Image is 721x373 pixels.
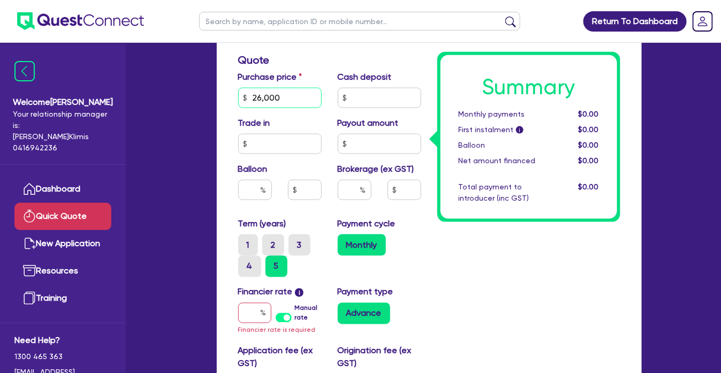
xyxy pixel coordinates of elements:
[23,210,36,223] img: quick-quote
[14,334,111,347] span: Need Help?
[238,256,261,277] label: 4
[262,234,284,256] label: 2
[199,12,520,31] input: Search by name, application ID or mobile number...
[238,71,302,83] label: Purchase price
[14,257,111,285] a: Resources
[338,234,386,256] label: Monthly
[238,345,322,370] label: Application fee (ex GST)
[238,326,316,334] span: Financier rate is required
[17,12,144,30] img: quest-connect-logo-blue
[23,237,36,250] img: new-application
[578,109,598,118] span: $0.00
[238,117,270,130] label: Trade in
[238,163,268,176] label: Balloon
[578,156,598,164] span: $0.00
[238,234,258,256] label: 1
[578,125,598,133] span: $0.00
[338,117,399,130] label: Payout amount
[338,345,421,370] label: Origination fee (ex GST)
[516,126,523,134] span: i
[338,163,414,176] label: Brokerage (ex GST)
[14,61,35,81] img: icon-menu-close
[459,74,599,100] h1: Summary
[14,203,111,230] a: Quick Quote
[338,217,396,230] label: Payment cycle
[23,264,36,277] img: resources
[238,217,286,230] label: Term (years)
[14,230,111,257] a: New Application
[451,181,555,203] div: Total payment to introducer (inc GST)
[23,292,36,305] img: training
[238,286,304,299] label: Financier rate
[451,155,555,166] div: Net amount financed
[338,286,393,299] label: Payment type
[14,351,111,362] span: 1300 465 363
[14,285,111,312] a: Training
[13,96,113,109] span: Welcome [PERSON_NAME]
[451,139,555,150] div: Balloon
[294,303,321,323] label: Manual rate
[289,234,310,256] label: 3
[238,54,421,66] h3: Quote
[689,7,717,35] a: Dropdown toggle
[578,140,598,149] span: $0.00
[451,124,555,135] div: First instalment
[265,256,287,277] label: 5
[295,288,303,297] span: i
[578,182,598,191] span: $0.00
[583,11,687,32] a: Return To Dashboard
[14,176,111,203] a: Dashboard
[338,303,390,324] label: Advance
[451,108,555,119] div: Monthly payments
[338,71,392,83] label: Cash deposit
[13,109,113,154] span: Your relationship manager is: [PERSON_NAME] Klimis 0416942236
